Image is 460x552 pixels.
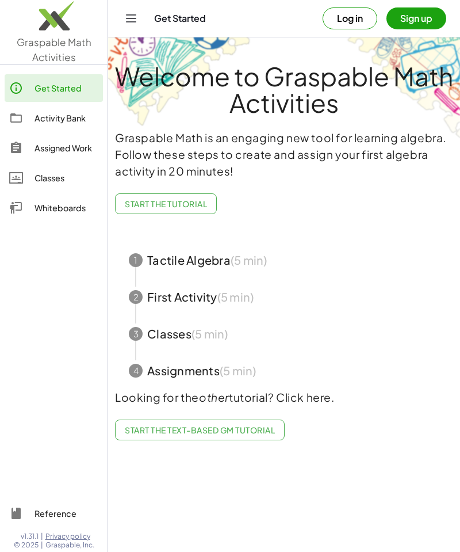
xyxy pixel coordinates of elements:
span: | [41,532,43,541]
button: 3Classes(5 min) [115,315,453,352]
button: 1Tactile Algebra(5 min) [115,242,453,279]
span: Graspable, Inc. [45,540,94,550]
em: other [199,390,229,404]
button: Log in [323,7,377,29]
button: 2First Activity(5 min) [115,279,453,315]
a: Assigned Work [5,134,103,162]
span: Graspable Math Activities [17,36,91,63]
button: Start the Tutorial [115,193,217,214]
a: Whiteboards [5,194,103,222]
button: Sign up [386,7,446,29]
span: | [41,540,43,550]
a: Reference [5,500,103,527]
span: Start the Text-based GM Tutorial [125,425,275,435]
div: Whiteboards [34,201,98,215]
a: Activity Bank [5,104,103,132]
div: Assigned Work [34,141,98,155]
div: Get Started [34,81,98,95]
button: Toggle navigation [122,9,140,28]
a: Classes [5,164,103,192]
a: Start the Text-based GM Tutorial [115,420,285,440]
div: Reference [34,507,98,520]
p: Looking for the tutorial? Click here. [115,389,453,406]
h1: Welcome to Graspable Math Activities [115,63,453,116]
button: 4Assignments(5 min) [115,352,453,389]
div: Classes [34,171,98,185]
div: 1 [129,253,143,267]
span: © 2025 [14,540,39,550]
span: Start the Tutorial [125,199,207,209]
div: 2 [129,290,143,304]
a: Privacy policy [45,532,94,541]
div: Activity Bank [34,111,98,125]
div: 3 [129,327,143,341]
a: Get Started [5,74,103,102]
div: 4 [129,364,143,378]
p: Graspable Math is an engaging new tool for learning algebra. Follow these steps to create and ass... [115,130,453,179]
span: v1.31.1 [21,532,39,541]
